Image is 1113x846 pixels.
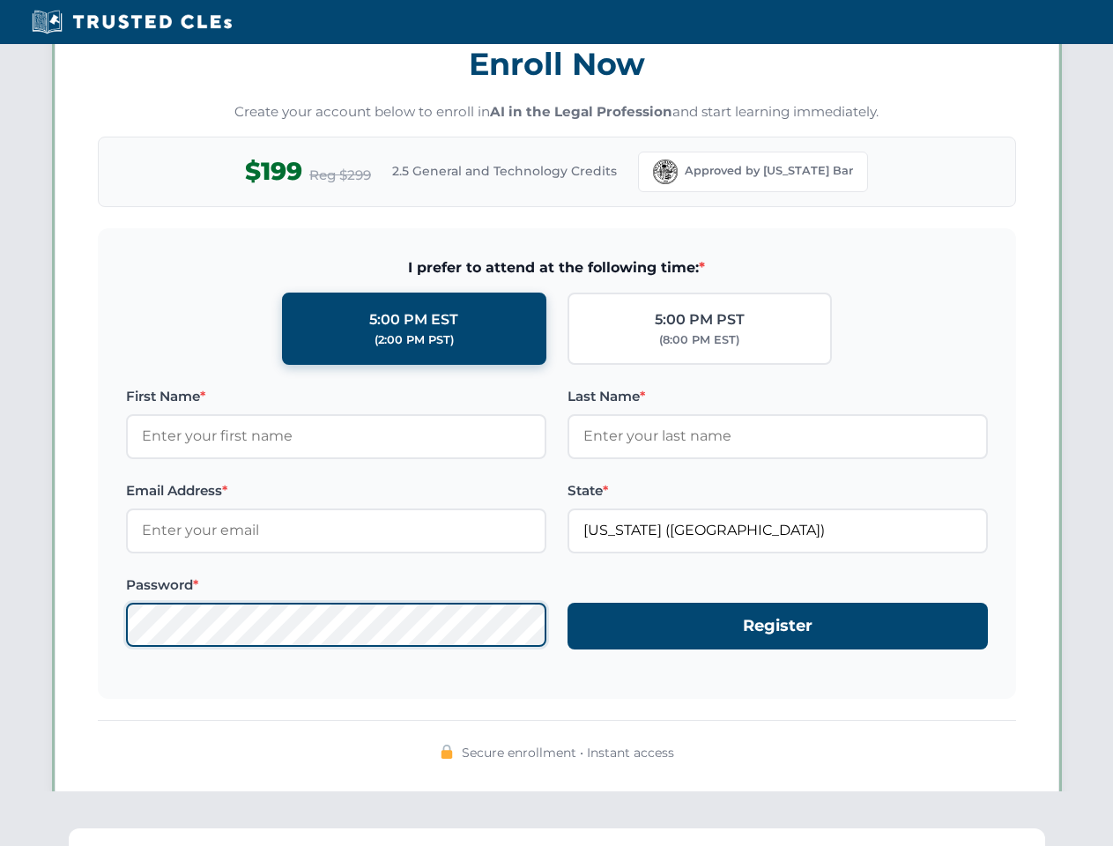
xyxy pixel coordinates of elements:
[685,162,853,180] span: Approved by [US_STATE] Bar
[309,165,371,186] span: Reg $299
[126,386,546,407] label: First Name
[126,480,546,501] label: Email Address
[568,603,988,649] button: Register
[490,103,672,120] strong: AI in the Legal Profession
[568,386,988,407] label: Last Name
[126,414,546,458] input: Enter your first name
[369,308,458,331] div: 5:00 PM EST
[26,9,237,35] img: Trusted CLEs
[440,745,454,759] img: 🔒
[568,480,988,501] label: State
[126,508,546,553] input: Enter your email
[653,160,678,184] img: Florida Bar
[659,331,739,349] div: (8:00 PM EST)
[98,36,1016,92] h3: Enroll Now
[375,331,454,349] div: (2:00 PM PST)
[392,161,617,181] span: 2.5 General and Technology Credits
[126,575,546,596] label: Password
[655,308,745,331] div: 5:00 PM PST
[568,508,988,553] input: Florida (FL)
[568,414,988,458] input: Enter your last name
[98,102,1016,122] p: Create your account below to enroll in and start learning immediately.
[245,152,302,191] span: $199
[126,256,988,279] span: I prefer to attend at the following time:
[462,743,674,762] span: Secure enrollment • Instant access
